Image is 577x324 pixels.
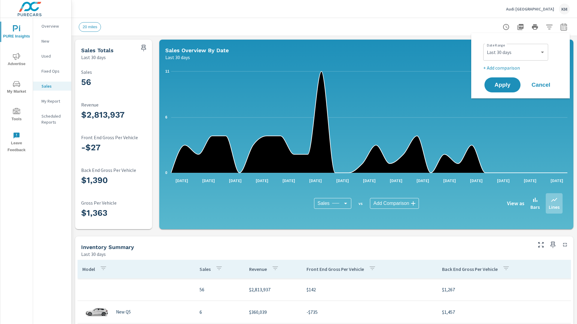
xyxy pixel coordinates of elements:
[33,112,71,127] div: Scheduled Reports
[386,178,407,184] p: [DATE]
[41,68,66,74] p: Fixed Ops
[165,171,167,175] text: 0
[442,308,564,316] p: $1,457
[307,286,432,293] p: $142
[529,21,541,33] button: Print Report
[249,266,267,272] p: Revenue
[536,240,546,250] button: Make Fullscreen
[412,178,433,184] p: [DATE]
[506,6,554,12] p: Audi [GEOGRAPHIC_DATA]
[2,132,31,154] span: Leave Feedback
[165,54,190,61] p: Last 30 days
[81,54,106,61] p: Last 30 days
[374,200,409,206] span: Add Comparison
[33,97,71,106] div: My Report
[351,201,370,206] p: vs
[523,77,559,92] button: Cancel
[79,25,101,29] span: 20 miles
[81,69,160,75] p: Sales
[81,142,160,153] h3: -$27
[165,115,167,119] text: 6
[307,308,432,316] p: -$735
[81,244,134,250] h5: Inventory Summary
[2,108,31,123] span: Tools
[560,240,570,250] button: Minimize Widget
[33,52,71,61] div: Used
[484,77,521,92] button: Apply
[466,178,487,184] p: [DATE]
[33,22,71,31] div: Overview
[493,178,514,184] p: [DATE]
[278,178,299,184] p: [DATE]
[81,77,160,87] h3: 56
[171,178,192,184] p: [DATE]
[81,47,114,53] h5: Sales Totals
[82,266,95,272] p: Model
[543,21,555,33] button: Apply Filters
[529,82,553,88] span: Cancel
[81,167,160,173] p: Back End Gross Per Vehicle
[85,303,109,321] img: glamour
[81,135,160,140] p: Front End Gross Per Vehicle
[81,250,106,258] p: Last 30 days
[520,178,541,184] p: [DATE]
[548,240,558,250] span: Save this to your personalized report
[165,47,229,53] h5: Sales Overview By Date
[0,18,33,156] div: nav menu
[370,198,419,209] div: Add Comparison
[514,21,527,33] button: "Export Report to PDF"
[305,178,326,184] p: [DATE]
[139,43,148,53] span: Save this to your personalized report
[332,178,353,184] p: [DATE]
[81,102,160,107] p: Revenue
[81,110,160,120] h3: $2,813,937
[41,98,66,104] p: My Report
[2,53,31,67] span: Advertise
[33,82,71,91] div: Sales
[307,266,364,272] p: Front End Gross Per Vehicle
[549,203,560,211] p: Lines
[41,23,66,29] p: Overview
[318,200,330,206] span: Sales
[200,266,211,272] p: Sales
[33,67,71,76] div: Fixed Ops
[359,178,380,184] p: [DATE]
[198,178,219,184] p: [DATE]
[41,53,66,59] p: Used
[252,178,273,184] p: [DATE]
[546,178,567,184] p: [DATE]
[507,200,524,206] h6: View as
[530,203,540,211] p: Bars
[33,37,71,46] div: New
[314,198,351,209] div: Sales
[2,80,31,95] span: My Market
[490,82,514,88] span: Apply
[442,286,564,293] p: $1,267
[41,83,66,89] p: Sales
[41,38,66,44] p: New
[249,308,297,316] p: $360,039
[200,308,240,316] p: 6
[442,266,498,272] p: Back End Gross Per Vehicle
[225,178,246,184] p: [DATE]
[200,286,240,293] p: 56
[81,208,160,218] h3: $1,363
[81,200,160,205] p: Gross Per Vehicle
[559,4,570,14] div: KM
[81,175,160,185] h3: $1,390
[41,113,66,125] p: Scheduled Reports
[439,178,460,184] p: [DATE]
[483,64,560,71] p: + Add comparison
[165,69,169,73] text: 11
[116,309,131,315] p: New Q5
[249,286,297,293] p: $2,813,937
[2,25,31,40] span: PURE Insights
